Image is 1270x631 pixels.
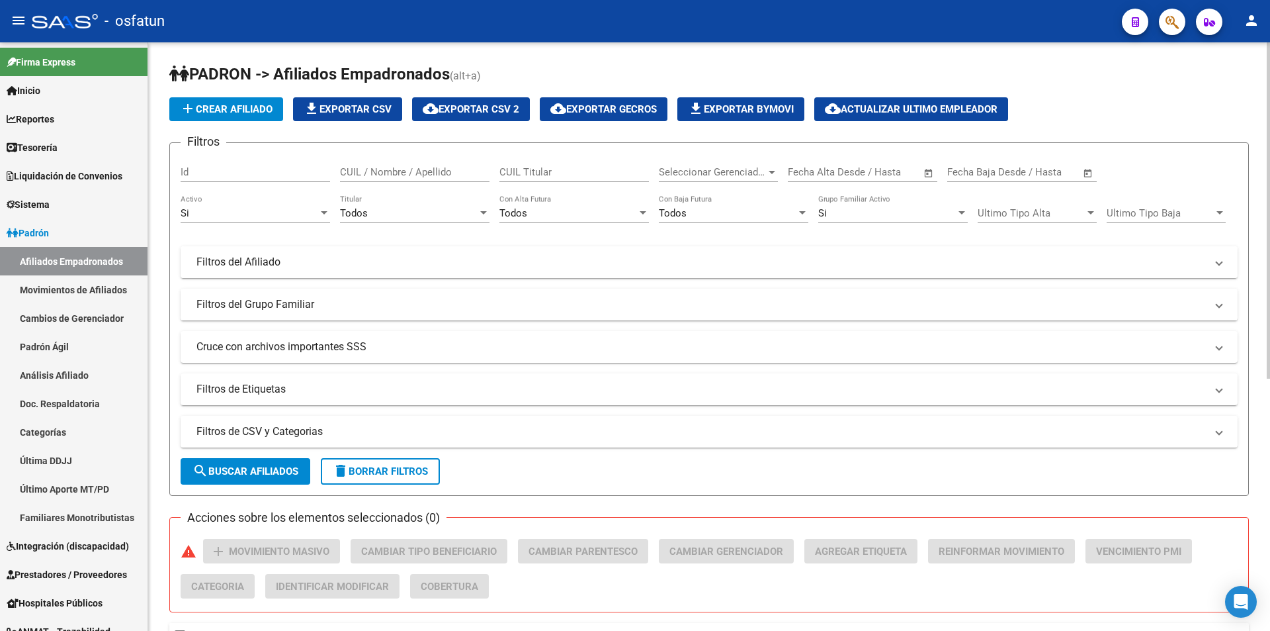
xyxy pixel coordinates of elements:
[825,101,841,117] mat-icon: cloud_download
[276,581,389,593] span: Identificar Modificar
[1107,207,1214,219] span: Ultimo Tipo Baja
[7,140,58,155] span: Tesorería
[340,207,368,219] span: Todos
[818,207,827,219] span: Si
[659,207,687,219] span: Todos
[7,197,50,212] span: Sistema
[939,546,1064,558] span: Reinformar Movimiento
[947,166,1001,178] input: Fecha inicio
[180,101,196,117] mat-icon: add
[293,97,402,121] button: Exportar CSV
[423,101,439,117] mat-icon: cloud_download
[361,546,497,558] span: Cambiar Tipo Beneficiario
[181,373,1238,405] mat-expansion-panel-header: Filtros de Etiquetas
[659,539,794,563] button: Cambiar Gerenciador
[410,574,489,599] button: Cobertura
[304,101,319,117] mat-icon: file_download
[788,166,841,178] input: Fecha inicio
[304,103,392,115] span: Exportar CSV
[7,169,122,183] span: Liquidación de Convenios
[978,207,1085,219] span: Ultimo Tipo Alta
[921,166,937,181] button: Open calendar
[659,166,766,178] span: Seleccionar Gerenciador
[7,539,129,554] span: Integración (discapacidad)
[1096,546,1181,558] span: Vencimiento PMI
[518,539,648,563] button: Cambiar Parentesco
[196,340,1206,354] mat-panel-title: Cruce con archivos importantes SSS
[814,97,1008,121] button: Actualizar ultimo Empleador
[1225,586,1257,618] div: Open Intercom Messenger
[1081,166,1096,181] button: Open calendar
[550,101,566,117] mat-icon: cloud_download
[181,331,1238,363] mat-expansion-panel-header: Cruce con archivos importantes SSS
[181,574,255,599] button: Categoria
[450,70,481,82] span: (alt+a)
[550,103,657,115] span: Exportar GECROS
[529,546,638,558] span: Cambiar Parentesco
[181,289,1238,320] mat-expansion-panel-header: Filtros del Grupo Familiar
[688,103,794,115] span: Exportar Bymovi
[1085,539,1192,563] button: Vencimiento PMI
[196,424,1206,439] mat-panel-title: Filtros de CSV y Categorias
[196,382,1206,397] mat-panel-title: Filtros de Etiquetas
[181,544,196,559] mat-icon: warning
[181,458,310,485] button: Buscar Afiliados
[669,546,783,558] span: Cambiar Gerenciador
[265,574,400,599] button: Identificar Modificar
[169,65,450,83] span: PADRON -> Afiliados Empadronados
[1013,166,1077,178] input: Fecha fin
[169,97,283,121] button: Crear Afiliado
[7,567,127,582] span: Prestadores / Proveedores
[196,297,1206,312] mat-panel-title: Filtros del Grupo Familiar
[7,83,40,98] span: Inicio
[421,581,478,593] span: Cobertura
[203,539,340,563] button: Movimiento Masivo
[192,463,208,479] mat-icon: search
[540,97,667,121] button: Exportar GECROS
[412,97,530,121] button: Exportar CSV 2
[1244,13,1259,28] mat-icon: person
[181,246,1238,278] mat-expansion-panel-header: Filtros del Afiliado
[192,465,298,477] span: Buscar Afiliados
[191,581,244,593] span: Categoria
[688,101,704,117] mat-icon: file_download
[181,509,446,527] h3: Acciones sobre los elementos seleccionados (0)
[7,112,54,126] span: Reportes
[11,13,26,28] mat-icon: menu
[928,539,1075,563] button: Reinformar Movimiento
[105,7,165,36] span: - osfatun
[7,596,103,610] span: Hospitales Públicos
[196,255,1206,269] mat-panel-title: Filtros del Afiliado
[181,132,226,151] h3: Filtros
[181,207,189,219] span: Si
[181,416,1238,448] mat-expansion-panel-header: Filtros de CSV y Categorias
[333,463,349,479] mat-icon: delete
[180,103,273,115] span: Crear Afiliado
[7,226,49,240] span: Padrón
[499,207,527,219] span: Todos
[677,97,804,121] button: Exportar Bymovi
[351,539,507,563] button: Cambiar Tipo Beneficiario
[853,166,917,178] input: Fecha fin
[804,539,917,563] button: Agregar Etiqueta
[7,55,75,70] span: Firma Express
[423,103,519,115] span: Exportar CSV 2
[815,546,907,558] span: Agregar Etiqueta
[825,103,997,115] span: Actualizar ultimo Empleador
[210,544,226,559] mat-icon: add
[333,465,428,477] span: Borrar Filtros
[229,546,329,558] span: Movimiento Masivo
[321,458,440,485] button: Borrar Filtros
